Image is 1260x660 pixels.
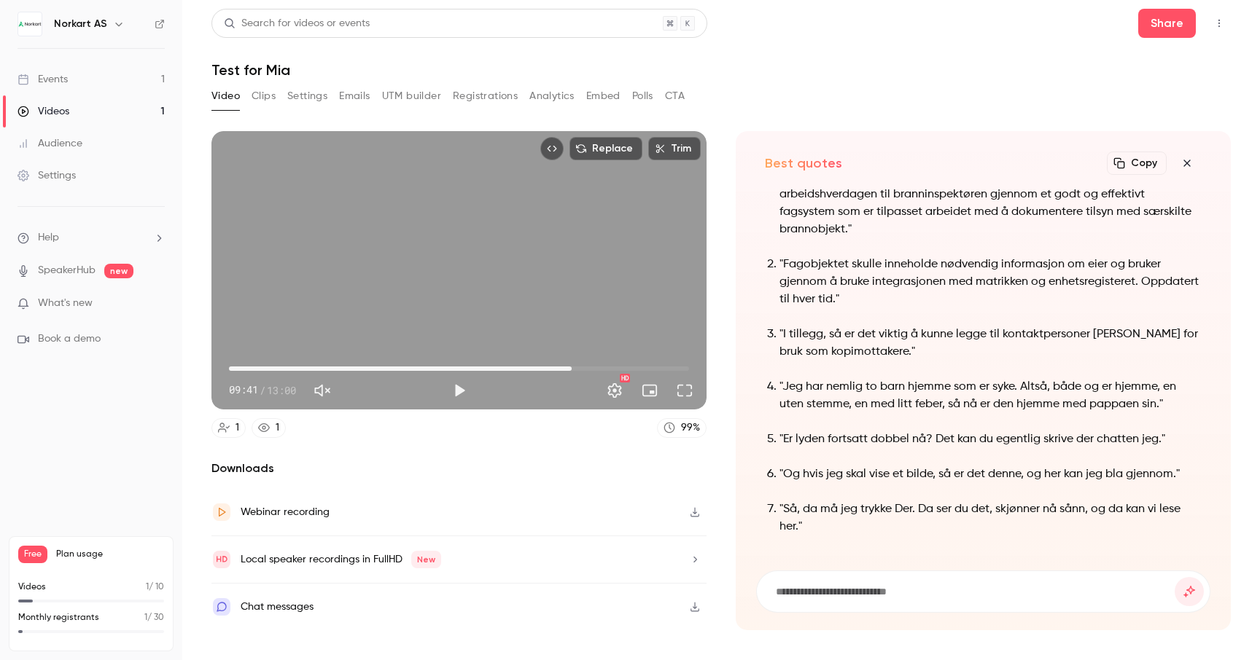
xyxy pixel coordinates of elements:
button: CTA [665,85,685,108]
p: "I tillegg, så er det viktig å kunne legge til kontaktpersoner [PERSON_NAME] for bruk som kopimot... [779,326,1202,361]
a: 1 [211,418,246,438]
span: Help [38,230,59,245]
a: 99% [657,418,707,438]
div: Webinar recording [241,503,330,521]
p: "Vi ville lage et fagsystem for branninspektøren. Vi hadde lyst til å forenkle arbeidshverdagen t... [779,168,1202,238]
button: Replace [569,137,642,160]
button: Analytics [529,85,575,108]
a: SpeakerHub [38,263,96,278]
div: HD [620,374,630,382]
span: Plan usage [56,549,164,560]
span: Free [18,546,47,563]
div: 09:41 [229,382,296,398]
h1: Test for Mia [211,61,1231,79]
button: UTM builder [382,85,441,108]
button: Registrations [453,85,518,108]
div: 99 % [681,420,700,436]
button: Turn on miniplayer [635,376,664,405]
span: 13:00 [267,382,296,398]
a: 1 [252,418,286,438]
p: / 10 [146,581,164,594]
button: Emails [339,85,370,108]
span: 1 [146,583,149,592]
li: help-dropdown-opener [17,230,165,245]
span: 09:41 [229,382,258,398]
h2: Best quotes [765,154,842,172]
button: Embed video [540,137,564,160]
div: Audience [17,136,82,151]
h2: Downloads [211,460,707,477]
p: "Er lyden fortsatt dobbel nå? Det kan du egentlig skrive der chatten jeg." [779,431,1202,448]
div: 1 [236,420,239,436]
button: Video [211,85,240,108]
button: Settings [287,85,327,108]
div: Local speaker recordings in FullHD [241,551,441,568]
span: What's new [38,296,93,311]
div: Videos [17,104,69,119]
h6: Norkart AS [54,17,107,31]
p: Monthly registrants [18,611,99,624]
button: Settings [600,376,629,405]
button: Clips [252,85,276,108]
button: Share [1138,9,1196,38]
span: New [411,551,441,568]
p: / 30 [144,611,164,624]
div: 1 [276,420,279,436]
span: / [260,382,265,398]
button: Play [445,376,474,405]
div: Search for videos or events [224,16,370,31]
div: Events [17,72,68,87]
button: Full screen [670,376,699,405]
span: 1 [144,613,147,622]
button: Copy [1107,152,1167,175]
span: Book a demo [38,331,101,347]
button: Unmute [308,376,337,405]
p: "Og hvis jeg skal vise et bilde, så er det denne, og her kan jeg bla gjennom." [779,465,1202,483]
div: Settings [17,168,76,183]
button: Polls [632,85,653,108]
img: Norkart AS [18,12,42,36]
span: new [104,264,133,278]
p: "Så, da må jeg trykke Der. Da ser du det, skjønner nå sånn, og da kan vi lese her." [779,500,1202,535]
button: Top Bar Actions [1207,12,1231,35]
button: Embed [586,85,621,108]
div: Chat messages [241,598,314,616]
button: Trim [648,137,701,160]
p: "Fagobjektet skulle inneholde nødvendig informasjon om eier og bruker gjennom å bruke integrasjon... [779,256,1202,308]
p: Videos [18,581,46,594]
p: "Jeg har nemlig to barn hjemme som er syke. Altså, både og er hjemme, en uten stemme, en med litt... [779,378,1202,413]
